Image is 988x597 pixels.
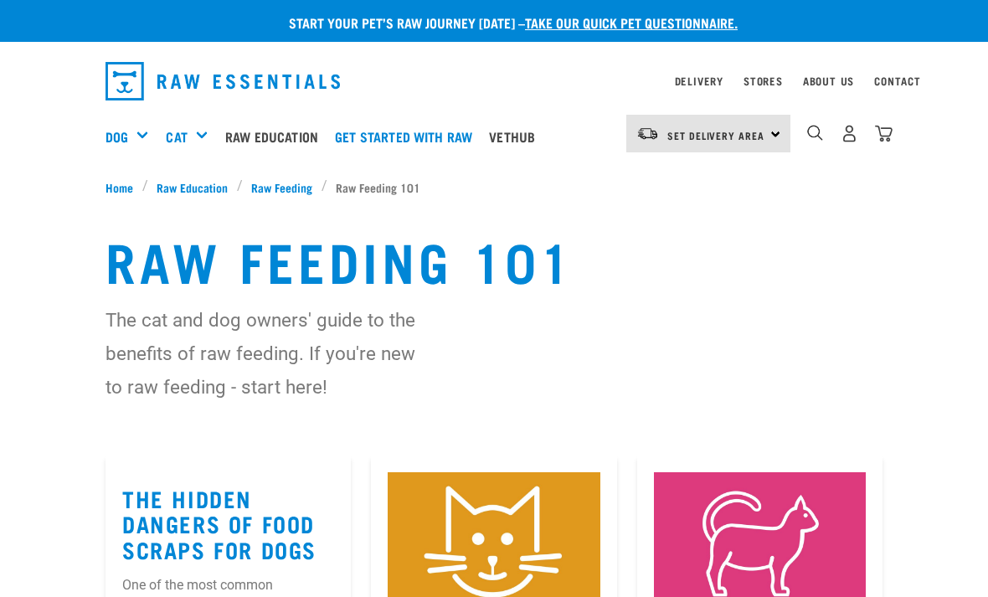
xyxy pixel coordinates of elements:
[251,178,312,196] span: Raw Feeding
[105,178,133,196] span: Home
[807,125,823,141] img: home-icon-1@2x.png
[122,491,316,555] a: The Hidden Dangers of Food Scraps for Dogs
[744,78,783,84] a: Stores
[485,103,548,170] a: Vethub
[803,78,854,84] a: About Us
[841,125,858,142] img: user.png
[675,78,723,84] a: Delivery
[92,55,896,107] nav: dropdown navigation
[221,103,331,170] a: Raw Education
[157,178,228,196] span: Raw Education
[166,126,187,147] a: Cat
[105,126,128,147] a: Dog
[875,125,893,142] img: home-icon@2x.png
[874,78,921,84] a: Contact
[105,178,883,196] nav: breadcrumbs
[331,103,485,170] a: Get started with Raw
[148,178,237,196] a: Raw Education
[105,303,416,404] p: The cat and dog owners' guide to the benefits of raw feeding. If you're new to raw feeding - star...
[525,18,738,26] a: take our quick pet questionnaire.
[105,62,340,100] img: Raw Essentials Logo
[105,229,883,290] h1: Raw Feeding 101
[667,132,764,138] span: Set Delivery Area
[636,126,659,142] img: van-moving.png
[243,178,322,196] a: Raw Feeding
[105,178,142,196] a: Home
